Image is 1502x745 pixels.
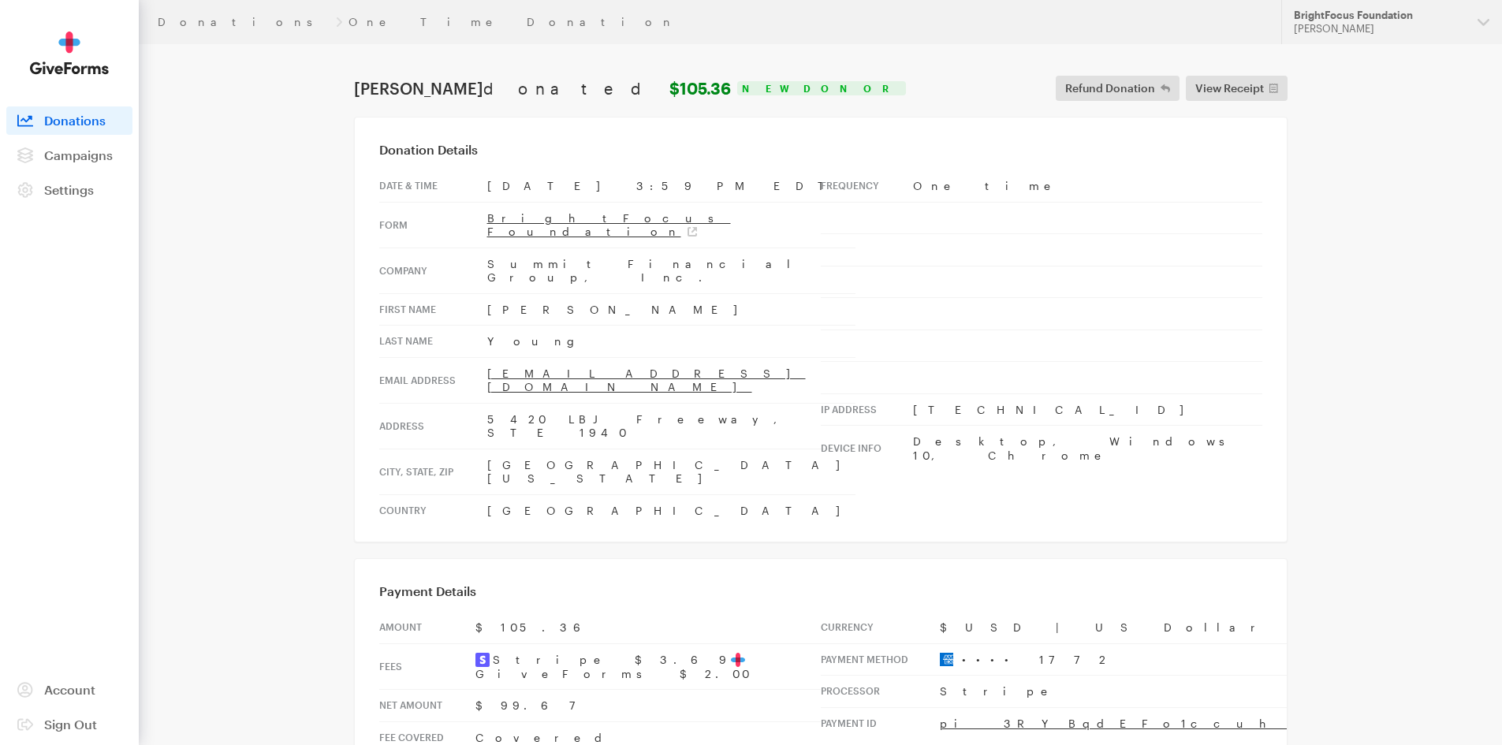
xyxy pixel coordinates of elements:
h1: [PERSON_NAME] [354,79,731,98]
h3: Payment Details [379,583,1262,599]
a: Donations [6,106,132,135]
th: Form [379,202,487,248]
a: Account [6,676,132,704]
td: Desktop, Windows 10, Chrome [913,426,1262,471]
th: Last Name [379,326,487,358]
th: Payment Id [821,707,940,739]
td: [GEOGRAPHIC_DATA][US_STATE] [487,449,855,494]
td: $105.36 [475,612,821,643]
a: BrightFocus Foundation [487,211,731,239]
th: Net Amount [379,690,475,722]
a: Campaigns [6,141,132,169]
button: Refund Donation [1056,76,1180,101]
td: $99.67 [475,690,821,722]
th: Date & time [379,170,487,202]
th: Device info [821,426,913,471]
td: Young [487,326,855,358]
div: New Donor [737,81,906,95]
th: Email address [379,357,487,403]
a: Sign Out [6,710,132,739]
img: favicon-aeed1a25926f1876c519c09abb28a859d2c37b09480cd79f99d23ee3a2171d47.svg [731,653,745,667]
th: IP address [821,393,913,426]
img: stripe2-5d9aec7fb46365e6c7974577a8dae7ee9b23322d394d28ba5d52000e5e5e0903.svg [475,653,490,667]
td: [PERSON_NAME] [487,293,855,326]
td: Summit Financial Group, Inc. [487,248,855,293]
div: BrightFocus Foundation [1294,9,1465,22]
a: Settings [6,176,132,204]
td: [GEOGRAPHIC_DATA] [487,494,855,526]
th: Amount [379,612,475,643]
img: GiveForms [30,32,109,75]
a: Donations [158,16,330,28]
h3: Donation Details [379,142,1262,158]
th: Currency [821,612,940,643]
td: [DATE] 3:59 PM EDT [487,170,855,202]
th: Country [379,494,487,526]
a: View Receipt [1186,76,1288,101]
th: Company [379,248,487,293]
td: 5420 LBJ Freeway, STE 1940 [487,403,855,449]
th: Frequency [821,170,913,202]
td: One time [913,170,1262,202]
th: Fees [379,643,475,690]
span: Campaigns [44,147,113,162]
th: First Name [379,293,487,326]
div: [PERSON_NAME] [1294,22,1465,35]
span: Sign Out [44,717,97,732]
a: [EMAIL_ADDRESS][DOMAIN_NAME] [487,367,806,394]
span: Account [44,682,95,697]
th: Payment Method [821,643,940,676]
th: Address [379,403,487,449]
td: Stripe $3.69 GiveForms $2.00 [475,643,821,690]
span: Refund Donation [1065,79,1155,98]
td: [TECHNICAL_ID] [913,393,1262,426]
span: View Receipt [1195,79,1264,98]
strong: $105.36 [669,79,731,98]
th: City, state, zip [379,449,487,494]
span: Settings [44,182,94,197]
th: Processor [821,676,940,708]
span: donated [483,79,665,98]
span: Donations [44,113,106,128]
